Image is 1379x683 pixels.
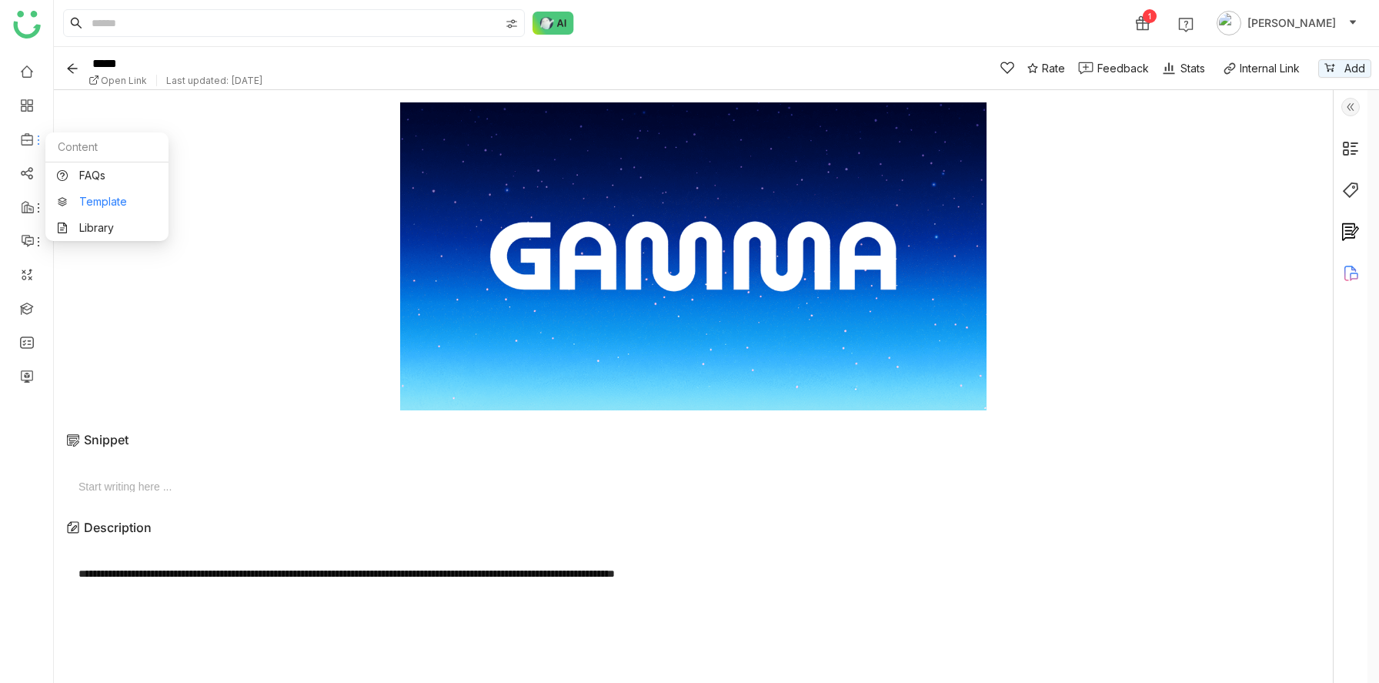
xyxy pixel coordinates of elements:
[386,102,1001,410] img: gamma-banner-8d71c455.png
[506,18,518,30] img: search-type.svg
[1214,11,1361,35] button: [PERSON_NAME]
[13,11,41,39] img: logo
[1078,62,1094,75] img: feedback-1.svg
[57,196,157,207] a: Template
[1161,61,1177,76] img: stats.svg
[1318,59,1371,78] button: Add
[66,504,1321,551] div: Description
[57,223,157,233] a: Library
[1247,15,1336,32] span: [PERSON_NAME]
[1042,60,1065,76] span: Rate
[45,132,169,162] div: Content
[1097,60,1149,76] div: Feedback
[1161,60,1205,76] div: Stats
[1178,17,1194,32] img: help.svg
[60,56,85,81] button: Back
[1344,60,1365,77] span: Add
[101,75,147,86] span: Open Link
[88,75,157,86] a: Open Link
[157,75,272,86] div: Last updated: [DATE]
[1240,62,1300,75] div: Internal Link
[78,469,1308,493] span: Start writing here ...
[1217,11,1241,35] img: avatar
[66,417,1321,463] div: Snippet
[533,12,574,35] img: ask-buddy-normal.svg
[1143,9,1157,23] div: 1
[57,170,157,181] a: FAQs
